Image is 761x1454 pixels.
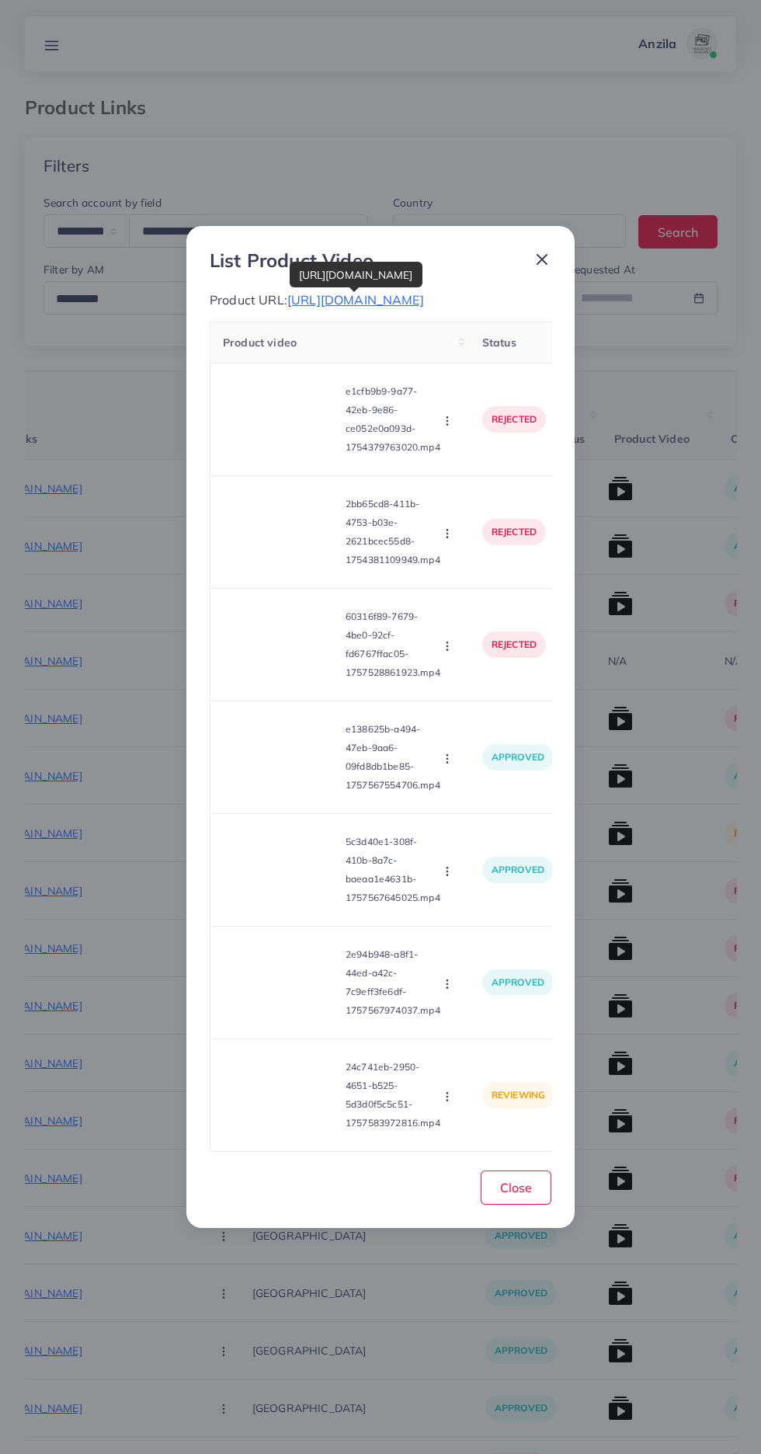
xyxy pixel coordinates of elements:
div: [URL][DOMAIN_NAME] [290,263,422,288]
span: Product video [223,336,297,350]
span: Close [500,1180,532,1195]
p: Product URL: [210,290,551,309]
p: e138625b-a494-47eb-9aa6-09fd8db1be85-1757567554706.mp4 [346,720,440,795]
p: 2e94b948-a8f1-44ed-a42c-7c9eff3fe6df-1757567974037.mp4 [346,945,440,1020]
p: 5c3d40e1-308f-410b-8a7c-baeaa1e4631b-1757567645025.mp4 [346,833,440,907]
p: e1cfb9b9-9a77-42eb-9e86-ce052e0a093d-1754379763020.mp4 [346,382,440,457]
span: [URL][DOMAIN_NAME] [287,292,424,308]
p: rejected [482,406,546,433]
p: 24c741eb-2950-4651-b525-5d3d0f5c5c51-1757583972816.mp4 [346,1058,440,1132]
button: Close [481,1171,551,1204]
p: reviewing [482,1082,554,1108]
p: approved [482,744,554,770]
p: rejected [482,519,546,545]
p: approved [482,857,554,883]
p: 60316f89-7679-4be0-92cf-fd6767ffac05-1757528861923.mp4 [346,607,440,682]
p: approved [482,969,554,996]
p: rejected [482,631,546,658]
p: 2bb65cd8-411b-4753-b03e-2621bcec55d8-1754381109949.mp4 [346,495,440,569]
h3: List Product Video [210,249,374,272]
span: Status [482,336,516,350]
